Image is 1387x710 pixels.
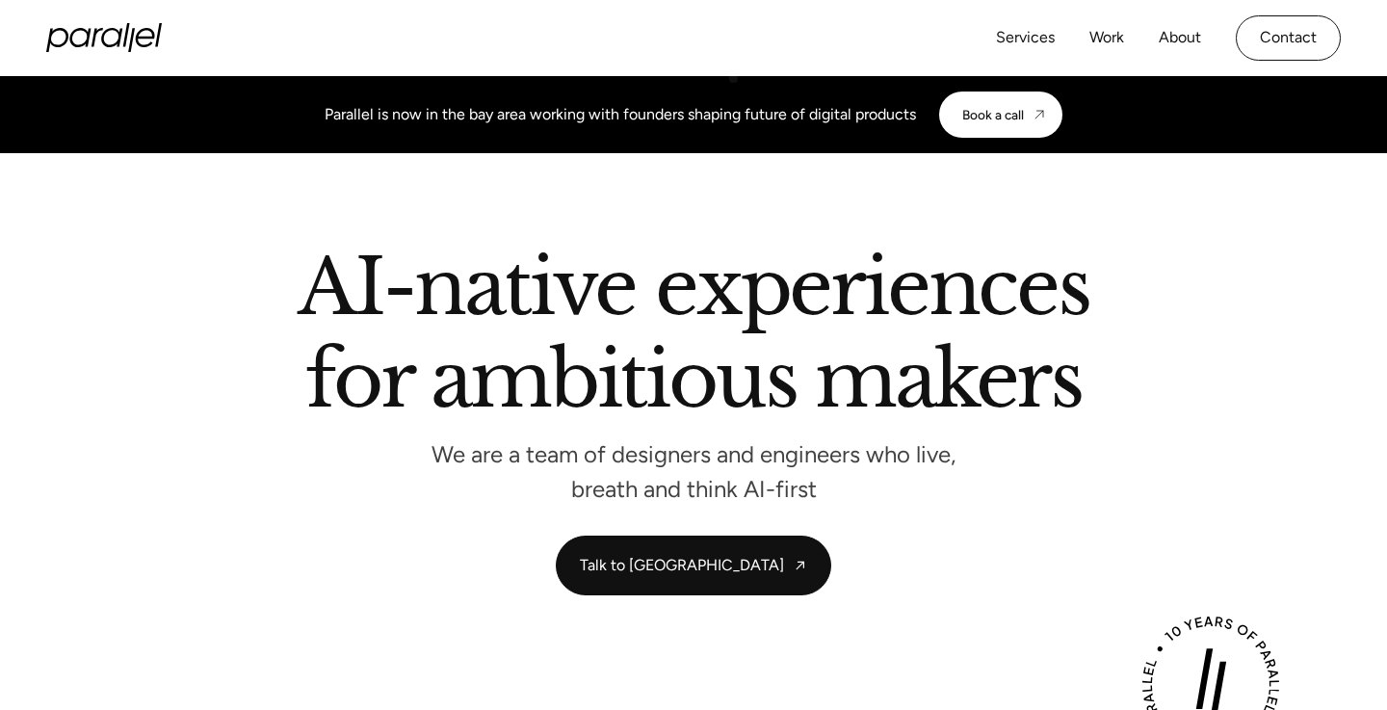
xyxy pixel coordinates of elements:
[1236,15,1341,61] a: Contact
[46,23,162,52] a: home
[996,24,1055,52] a: Services
[1089,24,1124,52] a: Work
[939,92,1062,138] a: Book a call
[962,107,1024,122] div: Book a call
[1159,24,1201,52] a: About
[144,250,1243,426] h2: AI-native experiences for ambitious makers
[405,446,982,497] p: We are a team of designers and engineers who live, breath and think AI-first
[325,103,916,126] div: Parallel is now in the bay area working with founders shaping future of digital products
[1032,107,1047,122] img: CTA arrow image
